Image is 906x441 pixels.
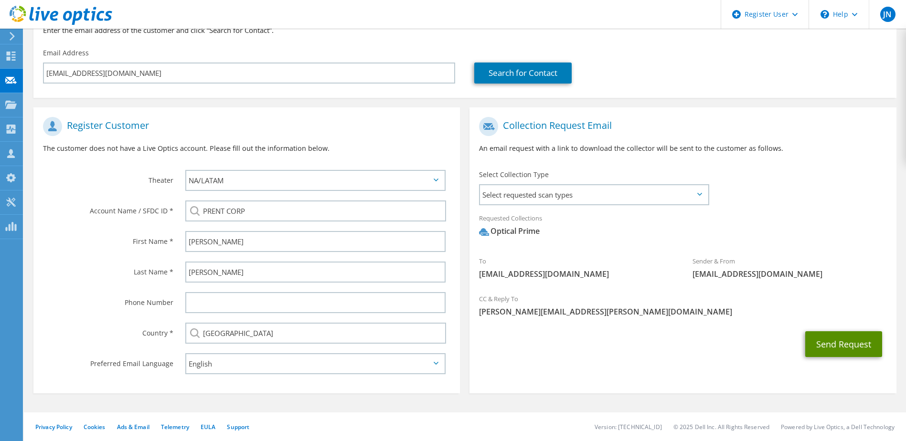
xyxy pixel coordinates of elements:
h3: Enter the email address of the customer and click “Search for Contact”. [43,25,887,35]
button: Send Request [805,331,882,357]
a: Telemetry [161,423,189,431]
div: To [469,251,683,284]
label: Preferred Email Language [43,353,173,368]
span: [PERSON_NAME][EMAIL_ADDRESS][PERSON_NAME][DOMAIN_NAME] [479,306,886,317]
label: Phone Number [43,292,173,307]
p: The customer does not have a Live Optics account. Please fill out the information below. [43,143,450,154]
div: Requested Collections [469,208,896,246]
span: Select requested scan types [480,185,707,204]
a: Support [227,423,249,431]
a: Cookies [84,423,106,431]
label: Select Collection Type [479,170,549,179]
li: Version: [TECHNICAL_ID] [595,423,662,431]
label: First Name * [43,231,173,246]
li: Powered by Live Optics, a Dell Technology [781,423,895,431]
label: Account Name / SFDC ID * [43,200,173,216]
span: [EMAIL_ADDRESS][DOMAIN_NAME] [479,269,673,279]
label: Last Name * [43,262,173,277]
h1: Collection Request Email [479,117,882,136]
li: © 2025 Dell Inc. All Rights Reserved [673,423,769,431]
div: Sender & From [683,251,896,284]
span: JN [880,7,895,22]
div: Optical Prime [479,226,540,237]
a: EULA [201,423,215,431]
label: Country * [43,323,173,338]
a: Search for Contact [474,63,572,84]
svg: \n [821,10,829,19]
label: Email Address [43,48,89,58]
span: [EMAIL_ADDRESS][DOMAIN_NAME] [693,269,887,279]
p: An email request with a link to download the collector will be sent to the customer as follows. [479,143,886,154]
a: Privacy Policy [35,423,72,431]
h1: Register Customer [43,117,446,136]
label: Theater [43,170,173,185]
div: CC & Reply To [469,289,896,322]
a: Ads & Email [117,423,149,431]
